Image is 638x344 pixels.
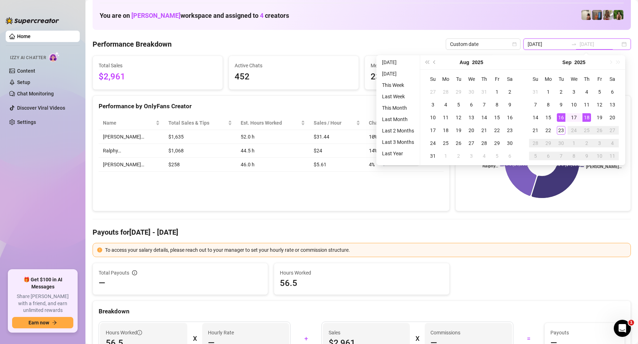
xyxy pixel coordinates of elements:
[608,100,617,109] div: 13
[606,150,619,162] td: 2025-10-11
[580,111,593,124] td: 2025-09-18
[369,119,434,127] span: Chat Conversion
[555,150,568,162] td: 2025-10-07
[427,150,439,162] td: 2025-08-31
[441,139,450,147] div: 25
[17,91,54,97] a: Chat Monitoring
[628,320,634,325] span: 1
[512,42,517,46] span: calendar
[235,70,353,84] span: 452
[429,139,437,147] div: 24
[439,85,452,98] td: 2025-07-28
[608,152,617,160] div: 11
[571,41,577,47] span: swap-right
[544,88,553,96] div: 1
[570,152,578,160] div: 8
[467,88,476,96] div: 30
[582,100,591,109] div: 11
[100,12,289,20] h1: You are on workspace and assigned to creators
[531,113,540,122] div: 14
[506,126,514,135] div: 23
[555,73,568,85] th: Tu
[491,124,503,137] td: 2025-08-22
[441,126,450,135] div: 18
[478,150,491,162] td: 2025-09-04
[608,113,617,122] div: 20
[439,124,452,137] td: 2025-08-18
[542,137,555,150] td: 2025-09-29
[452,98,465,111] td: 2025-08-05
[544,100,553,109] div: 8
[379,104,417,112] li: This Month
[309,116,365,130] th: Sales / Hour
[441,88,450,96] div: 28
[480,126,488,135] div: 21
[17,119,36,125] a: Settings
[557,126,565,135] div: 23
[93,39,172,49] h4: Performance Breakdown
[491,137,503,150] td: 2025-08-29
[427,85,439,98] td: 2025-07-27
[542,111,555,124] td: 2025-09-15
[49,52,60,62] img: AI Chatter
[280,269,443,277] span: Hours Worked
[454,113,463,122] div: 12
[99,101,444,111] div: Performance by OnlyFans Creator
[478,73,491,85] th: Th
[454,88,463,96] div: 29
[17,68,35,74] a: Content
[427,124,439,137] td: 2025-08-17
[99,116,164,130] th: Name
[480,88,488,96] div: 31
[460,55,469,69] button: Choose a month
[10,54,46,61] span: Izzy AI Chatter
[423,55,431,69] button: Last year (Control + left)
[531,100,540,109] div: 7
[531,139,540,147] div: 28
[544,126,553,135] div: 22
[503,85,516,98] td: 2025-08-02
[491,98,503,111] td: 2025-08-08
[595,152,604,160] div: 10
[137,330,142,335] span: info-circle
[164,144,236,158] td: $1,068
[570,113,578,122] div: 17
[371,62,489,69] span: Messages Sent
[491,73,503,85] th: Fr
[6,17,59,24] img: logo-BBDzfeDw.svg
[529,150,542,162] td: 2025-10-05
[506,100,514,109] div: 9
[580,124,593,137] td: 2025-09-25
[99,70,217,84] span: $2,961
[452,150,465,162] td: 2025-09-02
[452,73,465,85] th: Tu
[491,111,503,124] td: 2025-08-15
[164,116,236,130] th: Total Sales & Tips
[467,152,476,160] div: 3
[568,111,580,124] td: 2025-09-17
[379,126,417,135] li: Last 2 Months
[465,137,478,150] td: 2025-08-27
[99,130,164,144] td: [PERSON_NAME]…
[467,126,476,135] div: 20
[582,152,591,160] div: 9
[454,139,463,147] div: 26
[371,70,489,84] span: 2330
[593,98,606,111] td: 2025-09-12
[586,164,622,169] text: [PERSON_NAME]…
[593,124,606,137] td: 2025-09-26
[529,124,542,137] td: 2025-09-21
[164,130,236,144] td: $1,635
[608,88,617,96] div: 6
[480,139,488,147] div: 28
[528,40,568,48] input: Start date
[99,277,105,289] span: —
[580,85,593,98] td: 2025-09-04
[478,124,491,137] td: 2025-08-21
[12,317,73,328] button: Earn nowarrow-right
[595,126,604,135] div: 26
[260,12,263,19] span: 4
[593,73,606,85] th: Fr
[580,40,620,48] input: End date
[529,111,542,124] td: 2025-09-14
